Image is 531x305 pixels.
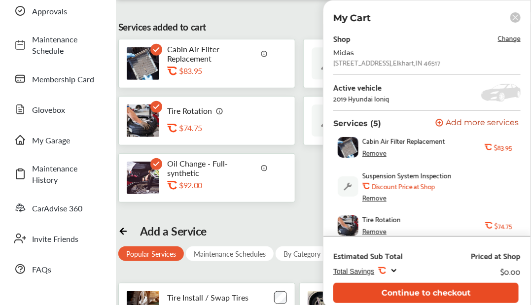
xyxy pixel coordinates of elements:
[333,119,381,128] p: Services (5)
[9,158,106,190] a: Maintenance History
[494,143,512,151] b: $83.95
[261,50,268,57] img: info_icon_vector.svg
[216,107,224,115] img: info_icon_vector.svg
[32,5,101,17] span: Approvals
[127,104,159,137] img: tire-rotation-thumb.jpg
[498,32,521,43] span: Change
[333,32,351,45] div: Shop
[32,233,101,244] span: Invite Friends
[167,293,248,302] p: Tire Install / Swap Tires
[435,119,521,128] a: Add more services
[32,203,101,214] span: CarAdvise 360
[500,265,521,278] div: $0.00
[32,163,101,185] span: Maintenance History
[9,256,106,282] a: FAQs
[481,84,521,102] img: placeholder_car.5a1ece94.svg
[261,164,268,171] img: info_icon_vector.svg
[338,215,358,236] img: tire-rotation-thumb.jpg
[362,227,387,235] div: Remove
[9,226,106,251] a: Invite Friends
[32,104,101,115] span: Glovebox
[333,251,403,261] div: Estimated Sub Total
[167,106,212,115] p: Tire Rotation
[9,29,106,61] a: Maintenance Schedule
[186,246,274,261] div: Maintenance Schedules
[179,180,278,190] div: $92.00
[9,97,106,122] a: Glovebox
[127,47,159,80] img: cabin-air-filter-replacement-thumb.jpg
[333,268,374,275] span: Total Savings
[333,59,440,67] div: [STREET_ADDRESS] , Elkhart , IN 46517
[372,182,435,190] b: Discount Price at Shop
[179,66,278,75] div: $83.95
[167,44,257,63] p: Cabin Air Filter Replacement
[118,20,206,34] div: Services added to cart
[362,149,387,157] div: Remove
[167,159,257,177] p: Oil Change - Full-synthetic
[362,171,452,179] span: Suspension System Inspection
[446,119,519,128] span: Add more services
[127,162,159,194] img: oil-change-thumb.jpg
[333,12,371,24] p: My Cart
[471,251,521,261] div: Priced at Shop
[333,83,389,92] div: Active vehicle
[32,264,101,275] span: FAQs
[276,246,328,261] div: By Category
[435,119,519,128] button: Add more services
[333,49,491,57] div: Midas
[333,95,389,102] div: 2019 Hyundai Ioniq
[118,246,184,261] div: Popular Services
[9,127,106,153] a: My Garage
[32,73,101,85] span: Membership Card
[179,123,278,133] div: $74.75
[362,215,401,223] span: Tire Rotation
[9,66,106,92] a: Membership Card
[312,104,344,137] img: default_wrench_icon.d1a43860.svg
[362,137,445,145] span: Cabin Air Filter Replacement
[9,195,106,221] a: CarAdvise 360
[338,137,358,158] img: cabin-air-filter-replacement-thumb.jpg
[312,47,344,80] img: default_wrench_icon.d1a43860.svg
[495,222,512,230] b: $74.75
[362,194,387,202] div: Remove
[140,224,207,238] div: Add a Service
[333,283,519,303] button: Continue to checkout
[32,34,101,56] span: Maintenance Schedule
[32,135,101,146] span: My Garage
[338,176,358,197] img: default_wrench_icon.d1a43860.svg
